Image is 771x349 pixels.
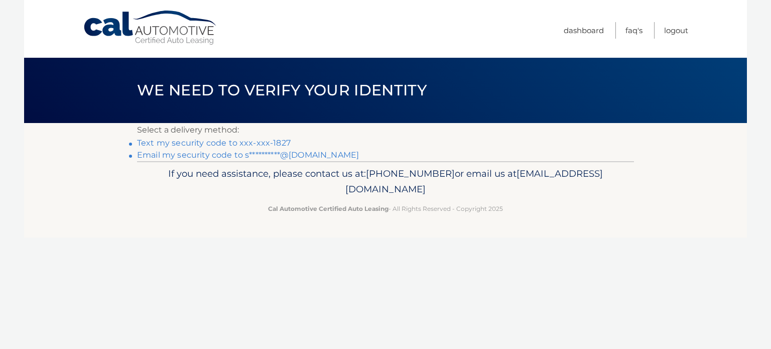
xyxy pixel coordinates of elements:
span: [PHONE_NUMBER] [366,168,455,179]
a: Email my security code to s**********@[DOMAIN_NAME] [137,150,359,160]
span: We need to verify your identity [137,81,427,99]
p: If you need assistance, please contact us at: or email us at [144,166,627,198]
p: Select a delivery method: [137,123,634,137]
p: - All Rights Reserved - Copyright 2025 [144,203,627,214]
a: Dashboard [564,22,604,39]
a: FAQ's [625,22,642,39]
a: Text my security code to xxx-xxx-1827 [137,138,291,148]
a: Logout [664,22,688,39]
a: Cal Automotive [83,10,218,46]
strong: Cal Automotive Certified Auto Leasing [268,205,389,212]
